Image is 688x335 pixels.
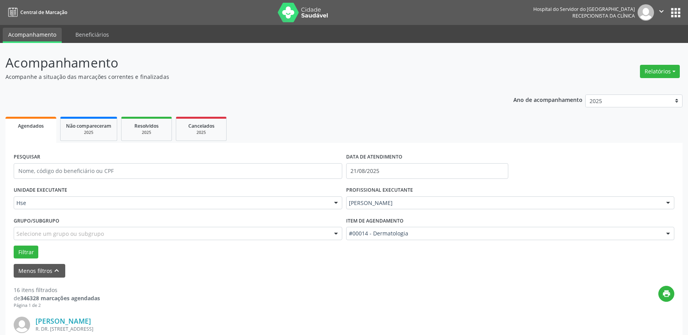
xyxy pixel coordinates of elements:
div: 2025 [66,130,111,135]
i: keyboard_arrow_up [52,266,61,275]
strong: 346328 marcações agendadas [20,294,100,302]
div: 2025 [127,130,166,135]
span: [PERSON_NAME] [349,199,659,207]
a: Central de Marcação [5,6,67,19]
div: 2025 [182,130,221,135]
button: Relatórios [640,65,680,78]
span: Resolvidos [134,123,159,129]
span: Central de Marcação [20,9,67,16]
label: PROFISSIONAL EXECUTANTE [346,184,413,196]
a: Beneficiários [70,28,114,41]
img: img [14,317,30,333]
input: Selecione um intervalo [346,163,508,179]
div: Hospital do Servidor do [GEOGRAPHIC_DATA] [533,6,635,12]
a: Acompanhamento [3,28,62,43]
button: Filtrar [14,246,38,259]
a: [PERSON_NAME] [36,317,91,325]
div: de [14,294,100,302]
span: Recepcionista da clínica [572,12,635,19]
span: Não compareceram [66,123,111,129]
span: #00014 - Dermatologia [349,230,659,237]
label: Grupo/Subgrupo [14,215,59,227]
span: Agendados [18,123,44,129]
div: R. DR. [STREET_ADDRESS] [36,326,557,332]
button:  [654,4,669,21]
p: Acompanhe a situação das marcações correntes e finalizadas [5,73,479,81]
div: Página 1 de 2 [14,302,100,309]
img: img [638,4,654,21]
input: Nome, código do beneficiário ou CPF [14,163,342,179]
i:  [657,7,666,16]
span: Cancelados [188,123,214,129]
div: 16 itens filtrados [14,286,100,294]
button: print [658,286,674,302]
label: DATA DE ATENDIMENTO [346,151,402,163]
label: UNIDADE EXECUTANTE [14,184,67,196]
p: Ano de acompanhamento [513,94,583,104]
button: Menos filtroskeyboard_arrow_up [14,264,65,278]
label: PESQUISAR [14,151,40,163]
span: Hse [16,199,326,207]
i: print [662,289,671,298]
button: apps [669,6,683,20]
span: Selecione um grupo ou subgrupo [16,230,104,238]
label: Item de agendamento [346,215,404,227]
p: Acompanhamento [5,53,479,73]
